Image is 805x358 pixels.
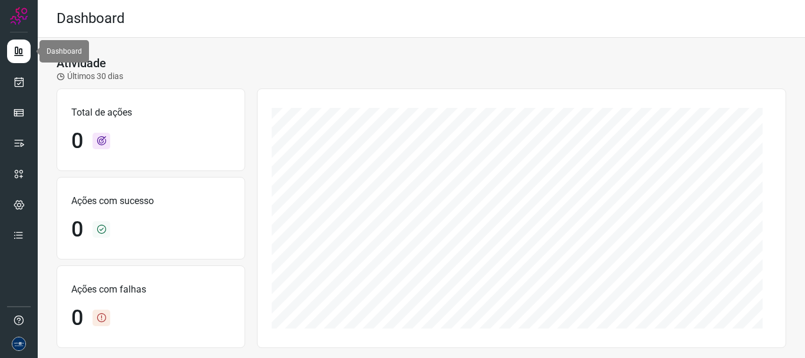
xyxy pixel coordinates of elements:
[57,56,106,70] h3: Atividade
[71,194,230,208] p: Ações com sucesso
[71,106,230,120] p: Total de ações
[71,306,83,331] h1: 0
[10,7,28,25] img: Logo
[57,70,123,83] p: Últimos 30 dias
[57,10,125,27] h2: Dashboard
[71,283,230,297] p: Ações com falhas
[71,217,83,242] h1: 0
[71,129,83,154] h1: 0
[12,337,26,351] img: d06bdf07e729e349525d8f0de7f5f473.png
[47,47,82,55] span: Dashboard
